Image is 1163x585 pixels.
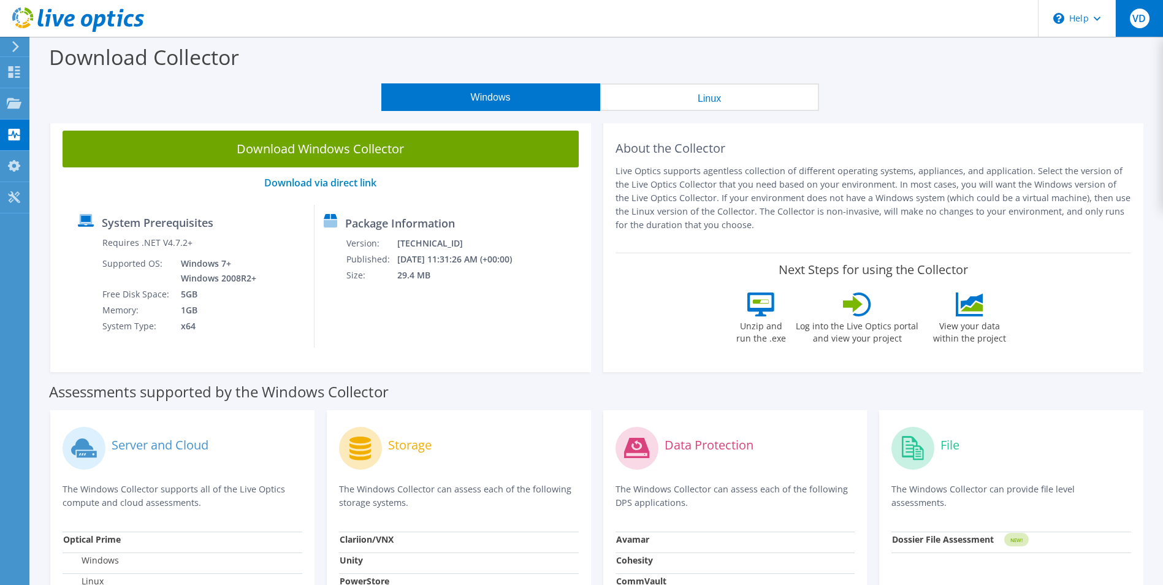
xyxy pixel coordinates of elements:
label: File [940,439,959,451]
span: VD [1130,9,1150,28]
strong: Optical Prime [63,533,121,545]
label: Package Information [345,217,455,229]
a: Download Windows Collector [63,131,579,167]
label: Next Steps for using the Collector [779,262,968,277]
td: [TECHNICAL_ID] [397,235,528,251]
label: Unzip and run the .exe [733,316,789,345]
a: Download via direct link [264,176,376,189]
td: [DATE] 11:31:26 AM (+00:00) [397,251,528,267]
label: Storage [388,439,432,451]
p: The Windows Collector can assess each of the following storage systems. [339,483,579,510]
td: Free Disk Space: [102,286,172,302]
strong: Cohesity [616,554,653,566]
td: Supported OS: [102,256,172,286]
label: Windows [63,554,119,567]
button: Windows [381,83,600,111]
label: System Prerequisites [102,216,213,229]
td: System Type: [102,318,172,334]
label: Data Protection [665,439,753,451]
label: Log into the Live Optics portal and view your project [795,316,919,345]
td: Size: [346,267,397,283]
strong: Clariion/VNX [340,533,394,545]
strong: Avamar [616,533,649,545]
label: Server and Cloud [112,439,208,451]
td: Windows 7+ Windows 2008R2+ [172,256,259,286]
label: Assessments supported by the Windows Collector [49,386,389,398]
label: View your data within the project [925,316,1013,345]
td: 5GB [172,286,259,302]
p: The Windows Collector can provide file level assessments. [891,483,1131,510]
label: Requires .NET V4.7.2+ [102,237,193,249]
td: 29.4 MB [397,267,528,283]
button: Linux [600,83,819,111]
td: Memory: [102,302,172,318]
svg: \n [1053,13,1064,24]
tspan: NEW! [1010,537,1023,543]
p: The Windows Collector can assess each of the following DPS applications. [616,483,855,510]
strong: Unity [340,554,363,566]
td: Published: [346,251,397,267]
h2: About the Collector [616,141,1132,156]
strong: Dossier File Assessment [892,533,994,545]
p: The Windows Collector supports all of the Live Optics compute and cloud assessments. [63,483,302,510]
p: Live Optics supports agentless collection of different operating systems, appliances, and applica... [616,164,1132,232]
td: x64 [172,318,259,334]
td: 1GB [172,302,259,318]
label: Download Collector [49,43,239,71]
td: Version: [346,235,397,251]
